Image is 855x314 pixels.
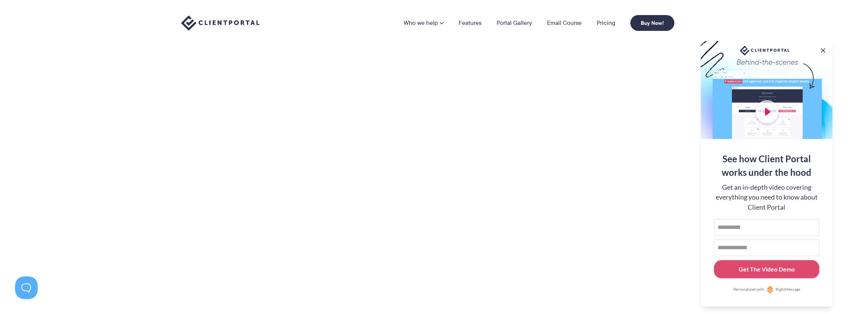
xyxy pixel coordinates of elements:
[714,260,819,279] button: Get The Video Demo
[714,286,819,293] a: Personalized withRightMessage
[714,152,819,179] div: See how Client Portal works under the hood
[776,287,800,293] span: RightMessage
[714,183,819,212] div: Get an in-depth video covering everything you need to know about Client Portal
[733,287,764,293] span: Personalized with
[766,286,774,293] img: Personalized with RightMessage
[739,265,795,274] div: Get The Video Demo
[15,276,38,299] iframe: Toggle Customer Support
